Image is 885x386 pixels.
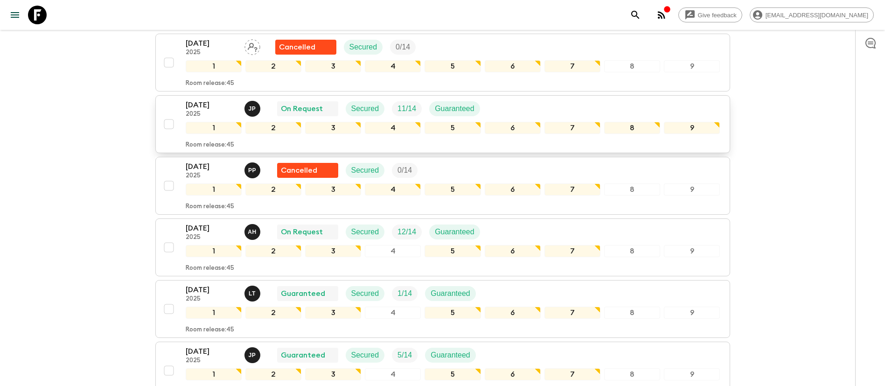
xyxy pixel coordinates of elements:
[244,101,262,117] button: JP
[544,122,600,134] div: 7
[392,101,422,116] div: Trip Fill
[351,165,379,176] p: Secured
[186,234,237,241] p: 2025
[155,280,730,338] button: [DATE]2025Lyss TorresGuaranteedSecuredTrip FillGuaranteed123456789Room release:45
[604,245,660,257] div: 8
[544,368,600,380] div: 7
[351,226,379,238] p: Secured
[365,183,421,196] div: 4
[186,307,242,319] div: 1
[155,218,730,276] button: [DATE]2025Alejandro HuamboOn RequestSecuredTrip FillGuaranteed123456789Room release:45
[664,183,720,196] div: 9
[305,307,361,319] div: 3
[544,307,600,319] div: 7
[186,49,237,56] p: 2025
[245,368,301,380] div: 2
[186,368,242,380] div: 1
[244,286,262,302] button: LT
[186,346,237,357] p: [DATE]
[244,347,262,363] button: JP
[281,165,317,176] p: Cancelled
[248,228,257,236] p: A H
[431,350,470,361] p: Guaranteed
[626,6,645,24] button: search adventures
[397,103,416,114] p: 11 / 14
[397,165,412,176] p: 0 / 14
[425,122,481,134] div: 5
[485,307,541,319] div: 6
[425,245,481,257] div: 5
[351,350,379,361] p: Secured
[281,103,323,114] p: On Request
[186,326,234,334] p: Room release: 45
[750,7,874,22] div: [EMAIL_ADDRESS][DOMAIN_NAME]
[485,368,541,380] div: 6
[425,368,481,380] div: 5
[392,163,418,178] div: Trip Fill
[485,122,541,134] div: 6
[392,286,418,301] div: Trip Fill
[485,60,541,72] div: 6
[281,288,325,299] p: Guaranteed
[244,224,262,240] button: AH
[346,225,385,239] div: Secured
[397,288,412,299] p: 1 / 14
[664,122,720,134] div: 9
[186,38,237,49] p: [DATE]
[186,172,237,180] p: 2025
[346,286,385,301] div: Secured
[249,290,256,297] p: L T
[305,183,361,196] div: 3
[435,103,474,114] p: Guaranteed
[186,203,234,211] p: Room release: 45
[346,101,385,116] div: Secured
[544,60,600,72] div: 7
[186,357,237,365] p: 2025
[244,350,262,358] span: Joseph Pimentel
[604,307,660,319] div: 8
[305,122,361,134] div: 3
[349,42,377,53] p: Secured
[693,12,742,19] span: Give feedback
[485,245,541,257] div: 6
[664,368,720,380] div: 9
[346,163,385,178] div: Secured
[425,60,481,72] div: 5
[6,6,24,24] button: menu
[245,245,301,257] div: 2
[604,368,660,380] div: 8
[344,40,383,55] div: Secured
[275,40,336,55] div: Flash Pack cancellation
[392,225,422,239] div: Trip Fill
[305,60,361,72] div: 3
[392,348,418,363] div: Trip Fill
[155,95,730,153] button: [DATE]2025Joseph PimentelOn RequestSecuredTrip FillGuaranteed123456789Room release:45
[431,288,470,299] p: Guaranteed
[245,307,301,319] div: 2
[245,183,301,196] div: 2
[186,245,242,257] div: 1
[277,163,338,178] div: Flash Pack cancellation
[248,167,256,174] p: P P
[396,42,410,53] p: 0 / 14
[397,350,412,361] p: 5 / 14
[305,368,361,380] div: 3
[244,42,260,49] span: Assign pack leader
[245,122,301,134] div: 2
[186,265,234,272] p: Room release: 45
[435,226,474,238] p: Guaranteed
[186,284,237,295] p: [DATE]
[351,103,379,114] p: Secured
[425,307,481,319] div: 5
[390,40,416,55] div: Trip Fill
[397,226,416,238] p: 12 / 14
[155,34,730,91] button: [DATE]2025Assign pack leaderFlash Pack cancellationSecuredTrip Fill123456789Room release:45
[249,351,256,359] p: J P
[604,122,660,134] div: 8
[186,60,242,72] div: 1
[664,245,720,257] div: 9
[365,245,421,257] div: 4
[281,226,323,238] p: On Request
[186,141,234,149] p: Room release: 45
[365,60,421,72] div: 4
